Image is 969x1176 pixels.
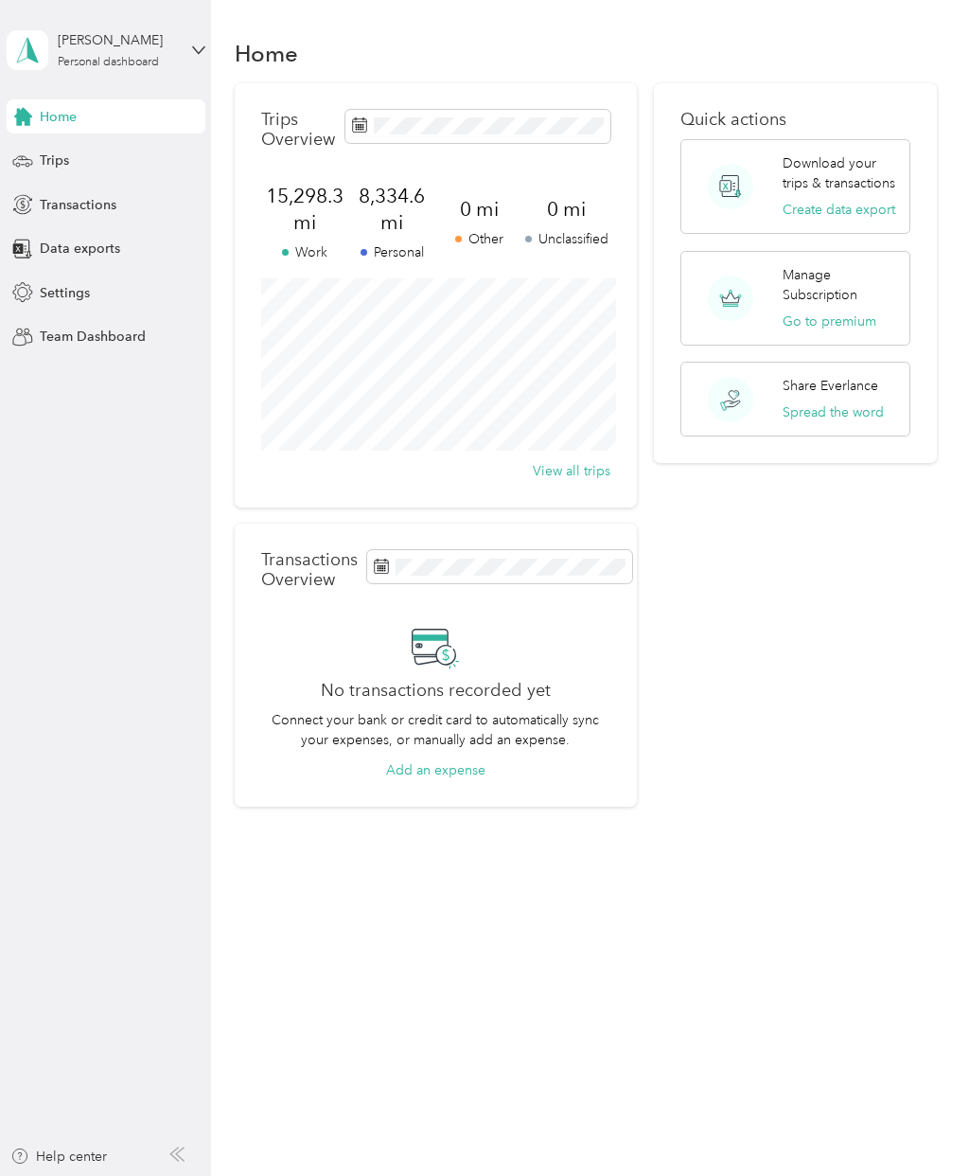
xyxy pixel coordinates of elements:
[261,710,611,750] p: Connect your bank or credit card to automatically sync your expenses, or manually add an expense.
[863,1070,969,1176] iframe: Everlance-gr Chat Button Frame
[435,229,522,249] p: Other
[40,327,146,347] span: Team Dashboard
[783,200,895,220] button: Create data export
[783,153,895,193] p: Download your trips & transactions
[40,195,116,215] span: Transactions
[523,229,610,249] p: Unclassified
[40,283,90,303] span: Settings
[348,183,435,236] span: 8,334.6 mi
[321,681,551,701] h2: No transactions recorded yet
[348,242,435,262] p: Personal
[261,183,348,236] span: 15,298.3 mi
[680,110,910,130] p: Quick actions
[783,376,878,396] p: Share Everlance
[40,151,69,170] span: Trips
[261,110,336,150] p: Trips Overview
[40,239,120,258] span: Data exports
[58,57,159,68] div: Personal dashboard
[10,1147,107,1167] button: Help center
[235,44,298,63] h1: Home
[58,30,176,50] div: [PERSON_NAME]
[783,312,876,331] button: Go to premium
[386,760,485,780] button: Add an expense
[261,242,348,262] p: Work
[40,107,77,127] span: Home
[783,402,884,422] button: Spread the word
[435,196,522,223] span: 0 mi
[783,265,895,305] p: Manage Subscription
[523,196,610,223] span: 0 mi
[533,461,610,481] button: View all trips
[261,550,358,590] p: Transactions Overview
